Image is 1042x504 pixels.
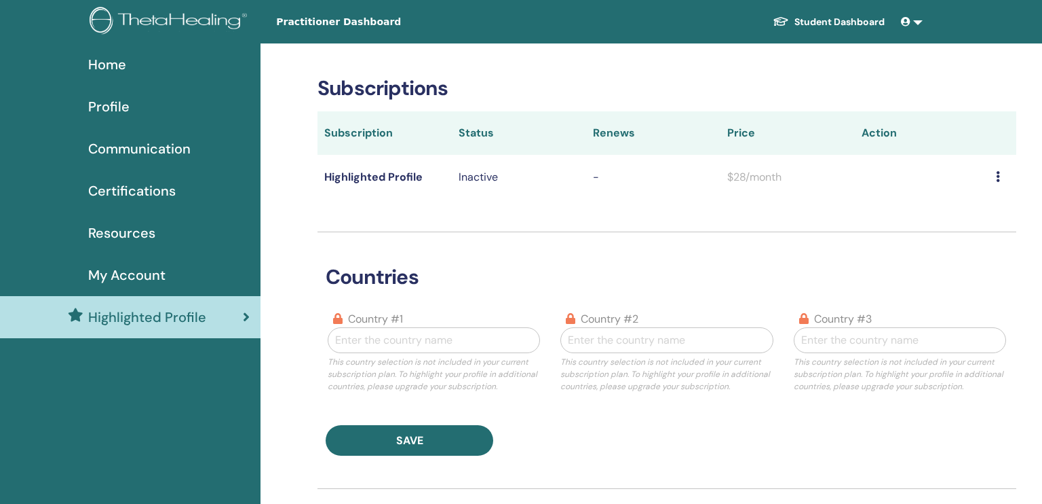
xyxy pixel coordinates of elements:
a: Student Dashboard [762,10,895,35]
th: Renews [586,111,720,155]
label: country #3 [814,311,872,327]
label: country #2 [581,311,638,327]
p: Inactive [459,169,579,185]
img: graduation-cap-white.svg [773,16,789,27]
h3: Subscriptions [317,76,1016,101]
td: Highlighted Profile [317,155,452,199]
label: country #1 [348,311,403,327]
span: Home [88,54,126,75]
th: Action [855,111,989,155]
span: Certifications [88,181,176,201]
span: Resources [88,223,155,243]
img: logo.png [90,7,252,37]
p: This country selection is not included in your current subscription plan. To highlight your profi... [794,356,1006,393]
span: $28/month [727,170,781,184]
th: Subscription [317,111,452,155]
button: Save [326,425,493,456]
span: My Account [88,265,166,285]
span: Save [396,433,423,448]
p: This country selection is not included in your current subscription plan. To highlight your profi... [560,356,773,393]
p: This country selection is not included in your current subscription plan. To highlight your profi... [328,356,540,393]
span: Profile [88,96,130,117]
span: Highlighted Profile [88,307,206,327]
span: Practitioner Dashboard [276,15,480,29]
span: - [593,170,599,184]
span: Communication [88,139,191,159]
th: Status [452,111,586,155]
th: Price [720,111,855,155]
h3: countries [317,265,1016,289]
